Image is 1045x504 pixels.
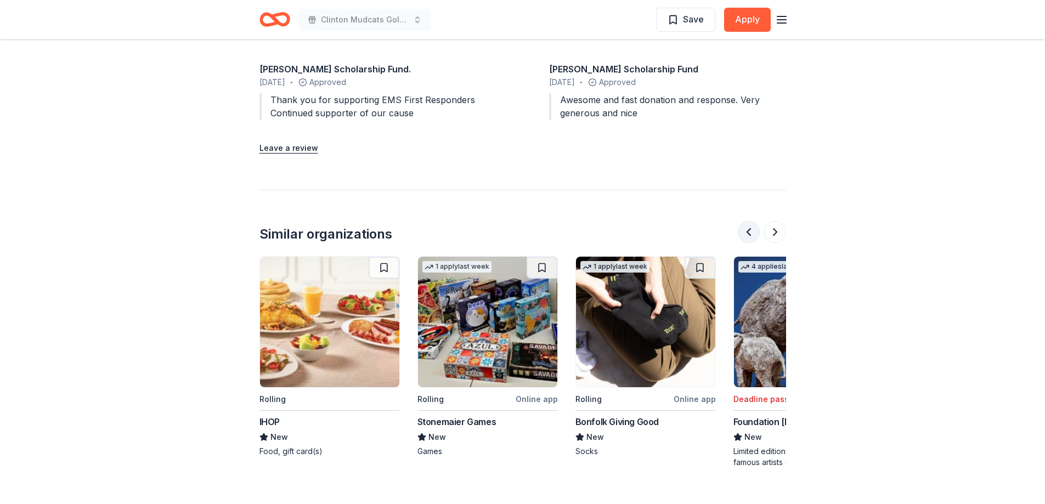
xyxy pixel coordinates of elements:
[674,392,716,406] div: Online app
[260,257,399,387] img: Image for IHOP
[733,415,851,428] div: Foundation [PERSON_NAME]
[259,7,290,32] a: Home
[575,256,716,457] a: Image for Bonfolk Giving Good1 applylast weekRollingOnline appBonfolk Giving GoodNewSocks
[733,393,799,406] div: Deadline passed
[549,63,786,76] div: [PERSON_NAME] Scholarship Fund
[549,76,575,89] span: [DATE]
[738,261,815,273] div: 4 applies last week
[683,12,704,26] span: Save
[417,415,496,428] div: Stonemaier Games
[428,431,446,444] span: New
[417,256,558,457] a: Image for Stonemaier Games1 applylast weekRollingOnline appStonemaier GamesNewGames
[575,393,602,406] div: Rolling
[575,415,659,428] div: Bonfolk Giving Good
[733,256,874,468] a: Image for Foundation Michelangelo4 applieslast weekDeadline passedFoundation [PERSON_NAME]NewLimi...
[580,78,583,87] span: •
[575,446,716,457] div: Socks
[259,63,496,76] div: [PERSON_NAME] Scholarship Fund.
[259,76,496,89] div: Approved
[724,8,771,32] button: Apply
[580,261,649,273] div: 1 apply last week
[299,9,431,31] button: Clinton Mudcats Golf Tournament
[576,257,715,387] img: Image for Bonfolk Giving Good
[259,76,285,89] span: [DATE]
[259,93,496,120] div: Thank you for supporting EMS First Responders Continued supporter of our cause
[259,393,286,406] div: Rolling
[586,431,604,444] span: New
[259,446,400,457] div: Food, gift card(s)
[321,13,409,26] span: Clinton Mudcats Golf Tournament
[734,257,873,387] img: Image for Foundation Michelangelo
[259,256,400,457] a: Image for IHOPRollingIHOPNewFood, gift card(s)
[417,393,444,406] div: Rolling
[549,93,786,120] div: Awesome and fast donation and response. Very generous and nice
[418,257,557,387] img: Image for Stonemaier Games
[259,225,392,243] div: Similar organizations
[733,446,874,468] div: Limited edition bronze sculptures by famous artists (valued between $2k to $7k; proceeds will spl...
[422,261,492,273] div: 1 apply last week
[656,8,715,32] button: Save
[549,76,786,89] div: Approved
[259,141,318,155] button: Leave a review
[744,431,762,444] span: New
[290,78,293,87] span: •
[270,431,288,444] span: New
[259,415,280,428] div: IHOP
[417,446,558,457] div: Games
[516,392,558,406] div: Online app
